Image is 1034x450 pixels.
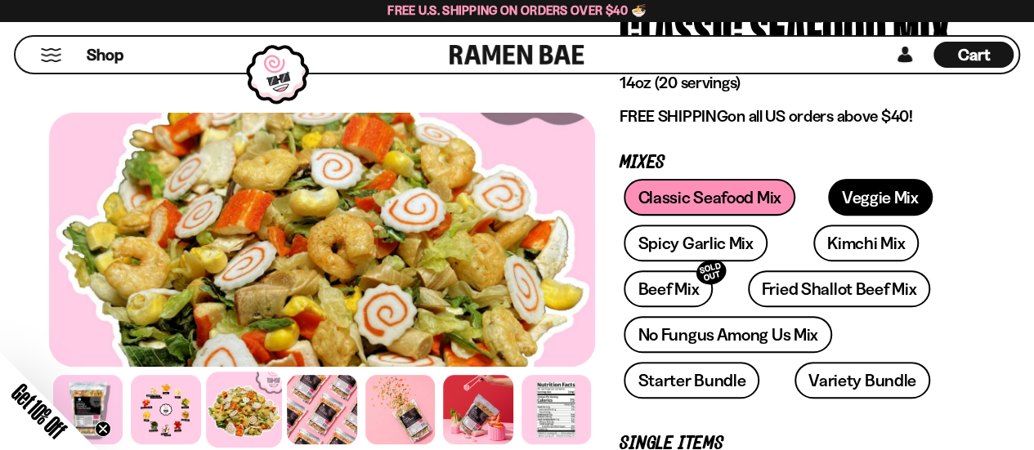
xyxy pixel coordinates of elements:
div: SOLD OUT [693,256,729,288]
a: Kimchi Mix [813,225,919,261]
a: Cart [933,37,1014,73]
a: Beef MixSOLD OUT [624,270,713,307]
span: Free U.S. Shipping on Orders over $40 🍜 [387,2,647,18]
a: Veggie Mix [828,179,933,216]
a: Variety Bundle [795,362,930,399]
a: Starter Bundle [624,362,759,399]
span: Shop [87,44,123,66]
p: on all US orders above $40! [620,106,960,127]
button: Close teaser [95,421,111,437]
p: Mixes [620,155,960,171]
a: Fried Shallot Beef Mix [748,270,930,307]
a: No Fungus Among Us Mix [624,316,831,353]
strong: FREE SHIPPING [620,106,727,126]
a: Shop [87,42,123,68]
span: Get 10% Off [7,379,71,443]
button: Mobile Menu Trigger [40,48,62,62]
span: Cart [958,45,990,65]
a: Spicy Garlic Mix [624,225,767,261]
